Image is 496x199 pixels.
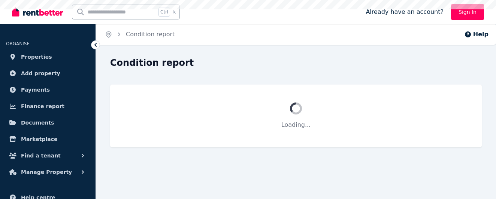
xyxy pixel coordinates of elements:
span: Properties [21,52,52,61]
button: Manage Property [6,165,90,180]
img: RentBetter [12,6,63,18]
a: Properties [6,49,90,64]
a: Documents [6,115,90,130]
p: Loading... [128,120,464,129]
span: Finance report [21,102,64,111]
nav: Breadcrumb [96,24,184,45]
span: k [173,9,176,15]
a: Sign In [451,4,484,20]
span: Find a tenant [21,151,61,160]
span: Add property [21,69,60,78]
span: Documents [21,118,54,127]
h1: Condition report [110,57,194,69]
a: Payments [6,82,90,97]
button: Help [464,30,489,39]
a: Add property [6,66,90,81]
span: Manage Property [21,168,72,177]
button: Find a tenant [6,148,90,163]
span: Ctrl [158,7,170,17]
span: Marketplace [21,135,57,144]
span: Already have an account? [366,7,444,16]
span: Payments [21,85,50,94]
a: Condition report [126,31,175,38]
a: Finance report [6,99,90,114]
span: ORGANISE [6,41,30,46]
a: Marketplace [6,132,90,147]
